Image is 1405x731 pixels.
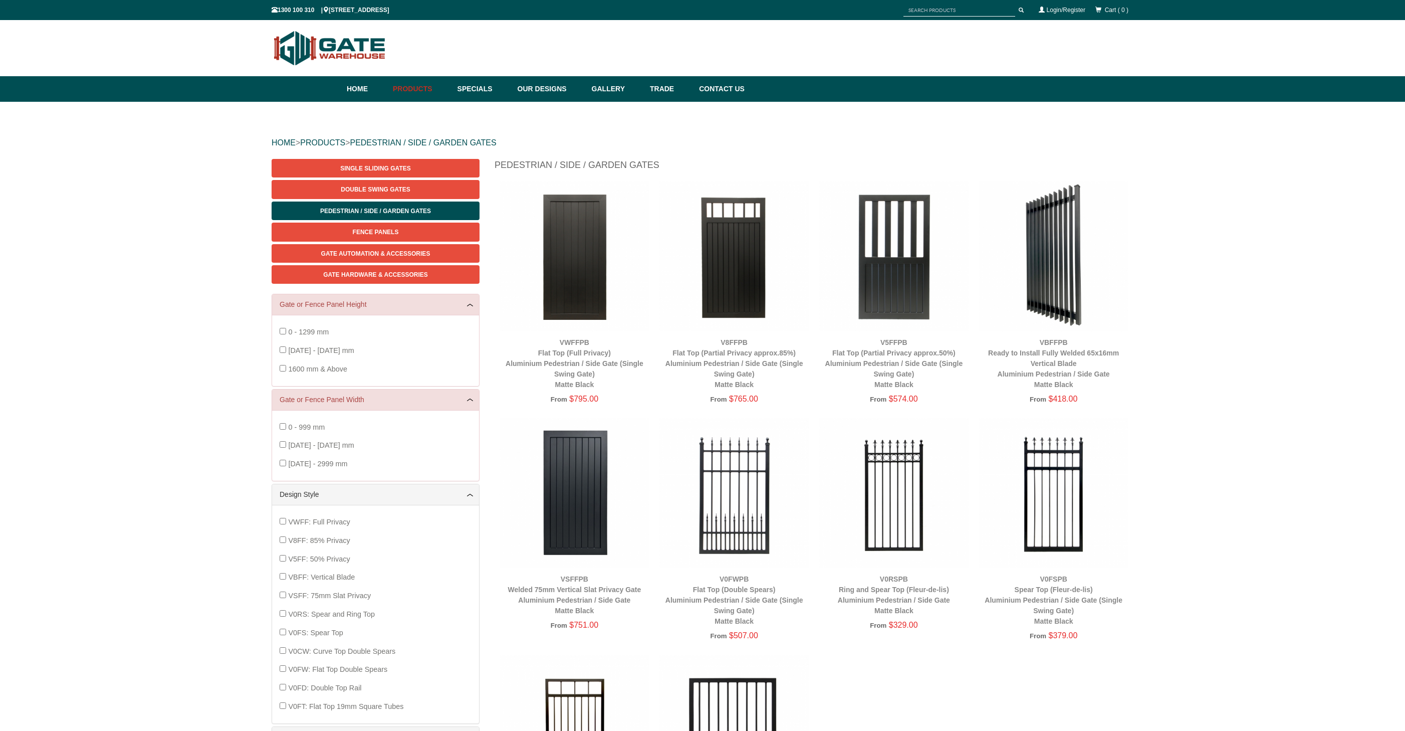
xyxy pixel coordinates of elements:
a: Trade [645,76,694,102]
a: Gate Hardware & Accessories [272,265,480,284]
span: V0CW: Curve Top Double Spears [288,647,395,655]
img: VSFFPB - Welded 75mm Vertical Slat Privacy Gate - Aluminium Pedestrian / Side Gate - Matte Black ... [500,418,649,568]
a: Design Style [280,489,472,500]
span: [DATE] - 2999 mm [288,460,347,468]
a: Home [347,76,388,102]
img: V0FWPB - Flat Top (Double Spears) - Aluminium Pedestrian / Side Gate (Single Swing Gate) - Matte ... [659,418,809,568]
span: $765.00 [729,395,758,403]
a: V0FWPBFlat Top (Double Spears)Aluminium Pedestrian / Side Gate (Single Swing Gate)Matte Black [665,575,803,625]
span: $751.00 [569,621,598,629]
span: From [551,622,567,629]
span: From [870,396,886,403]
span: $329.00 [889,621,918,629]
h1: Pedestrian / Side / Garden Gates [495,159,1133,176]
span: [DATE] - [DATE] mm [288,441,354,449]
a: Products [388,76,452,102]
span: VWFF: Full Privacy [288,518,350,526]
span: Cart ( 0 ) [1105,7,1128,14]
a: Our Designs [513,76,587,102]
span: From [1030,632,1046,640]
span: VBFF: Vertical Blade [288,573,355,581]
span: V0FD: Double Top Rail [288,684,361,692]
img: V0FSPB - Spear Top (Fleur-de-lis) - Aluminium Pedestrian / Side Gate (Single Swing Gate) - Matte ... [979,418,1128,568]
span: From [551,396,567,403]
span: Double Swing Gates [341,186,410,193]
span: $418.00 [1049,395,1078,403]
a: Gate or Fence Panel Height [280,299,472,310]
span: VSFF: 75mm Slat Privacy [288,592,371,600]
span: Pedestrian / Side / Garden Gates [320,208,431,215]
span: V0FS: Spear Top [288,629,343,637]
img: V8FFPB - Flat Top (Partial Privacy approx.85%) - Aluminium Pedestrian / Side Gate (Single Swing G... [659,181,809,331]
span: V8FF: 85% Privacy [288,536,350,544]
img: Gate Warehouse [272,25,388,71]
a: PEDESTRIAN / SIDE / GARDEN GATES [350,138,496,147]
a: Double Swing Gates [272,180,480,199]
a: VSFFPBWelded 75mm Vertical Slat Privacy GateAluminium Pedestrian / Side GateMatte Black [508,575,641,615]
span: $379.00 [1049,631,1078,640]
a: Single Sliding Gates [272,159,480,177]
span: Single Sliding Gates [340,165,410,172]
a: Gate Automation & Accessories [272,244,480,263]
a: Gate or Fence Panel Width [280,395,472,405]
a: V0FSPBSpear Top (Fleur-de-lis)Aluminium Pedestrian / Side Gate (Single Swing Gate)Matte Black [985,575,1122,625]
span: V0FT: Flat Top 19mm Square Tubes [288,702,403,710]
img: VBFFPB - Ready to Install Fully Welded 65x16mm Vertical Blade - Aluminium Pedestrian / Side Gate ... [979,181,1128,331]
a: V0RSPBRing and Spear Top (Fleur-de-lis)Aluminium Pedestrian / Side GateMatte Black [838,575,950,615]
span: V0RS: Spear and Ring Top [288,610,375,618]
a: Pedestrian / Side / Garden Gates [272,202,480,220]
a: Fence Panels [272,223,480,241]
span: V0FW: Flat Top Double Spears [288,665,387,673]
span: Fence Panels [353,229,399,236]
img: VWFFPB - Flat Top (Full Privacy) - Aluminium Pedestrian / Side Gate (Single Swing Gate) - Matte B... [500,181,649,331]
a: Contact Us [694,76,745,102]
div: > > [272,127,1133,159]
span: 1600 mm & Above [288,365,347,373]
span: $795.00 [569,395,598,403]
a: Specials [452,76,513,102]
a: HOME [272,138,296,147]
span: From [870,622,886,629]
span: V5FF: 50% Privacy [288,555,350,563]
span: 0 - 999 mm [288,423,325,431]
span: [DATE] - [DATE] mm [288,346,354,354]
input: SEARCH PRODUCTS [903,4,1015,17]
span: $507.00 [729,631,758,640]
span: From [1030,396,1046,403]
a: V5FFPBFlat Top (Partial Privacy approx.50%)Aluminium Pedestrian / Side Gate (Single Swing Gate)Ma... [825,338,963,389]
span: From [710,396,727,403]
a: PRODUCTS [300,138,345,147]
a: VBFFPBReady to Install Fully Welded 65x16mm Vertical BladeAluminium Pedestrian / Side GateMatte B... [988,338,1119,389]
span: Gate Automation & Accessories [321,250,430,257]
a: Login/Register [1047,7,1085,14]
a: V8FFPBFlat Top (Partial Privacy approx.85%)Aluminium Pedestrian / Side Gate (Single Swing Gate)Ma... [665,338,803,389]
a: VWFFPBFlat Top (Full Privacy)Aluminium Pedestrian / Side Gate (Single Swing Gate)Matte Black [506,338,643,389]
span: $574.00 [889,395,918,403]
img: V5FFPB - Flat Top (Partial Privacy approx.50%) - Aluminium Pedestrian / Side Gate (Single Swing G... [819,181,969,331]
img: V0RSPB - Ring and Spear Top (Fleur-de-lis) - Aluminium Pedestrian / Side Gate - Matte Black - Gat... [819,418,969,568]
a: Gallery [587,76,645,102]
span: Gate Hardware & Accessories [323,271,428,278]
span: 0 - 1299 mm [288,328,329,336]
span: 1300 100 310 | [STREET_ADDRESS] [272,7,389,14]
span: From [710,632,727,640]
